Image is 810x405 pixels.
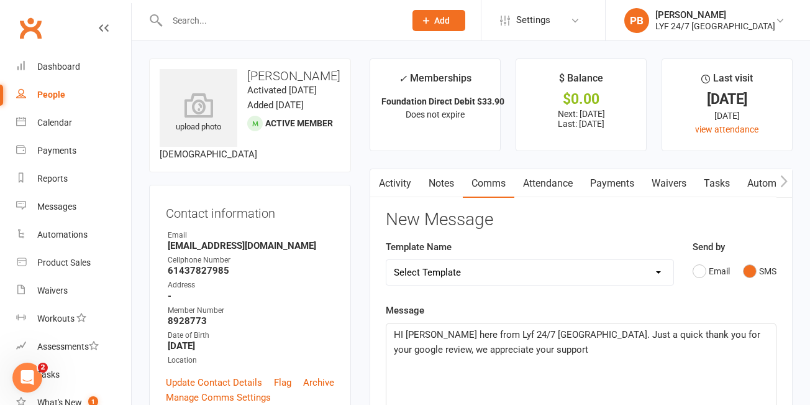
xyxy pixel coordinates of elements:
div: Messages [37,202,76,212]
div: Workouts [37,314,75,324]
div: Memberships [399,70,471,93]
button: Email [693,259,730,283]
a: Payments [16,137,131,165]
div: Date of Birth [168,330,334,342]
span: Add [434,16,450,26]
div: upload photo [160,93,237,134]
div: Last visit [701,70,753,93]
div: Address [168,279,334,291]
a: view attendance [695,124,758,134]
input: Search... [163,12,396,29]
div: [PERSON_NAME] [655,9,775,21]
div: $ Balance [559,70,603,93]
a: Calendar [16,109,131,137]
a: Automations [16,221,131,249]
div: $0.00 [527,93,635,106]
button: Add [412,10,465,31]
a: Attendance [514,169,581,198]
div: People [37,90,65,100]
div: Tasks [37,370,60,379]
div: Waivers [37,286,68,296]
a: Update Contact Details [166,375,262,390]
div: [DATE] [673,109,781,123]
a: Activity [370,169,420,198]
a: Clubworx [15,12,46,44]
span: HI [PERSON_NAME] here from Lyf 24/7 [GEOGRAPHIC_DATA]. Just a quick thank you for your google rev... [394,329,763,355]
div: Payments [37,146,76,156]
button: SMS [743,259,776,283]
label: Message [386,303,424,318]
a: Flag [274,375,291,390]
strong: 61437827985 [168,265,334,276]
a: Waivers [16,277,131,305]
strong: [EMAIL_ADDRESS][DOMAIN_NAME] [168,240,334,251]
a: Messages [16,193,131,221]
a: Assessments [16,333,131,361]
div: [DATE] [673,93,781,106]
div: Calendar [37,118,72,128]
div: Member Number [168,305,334,317]
span: 2 [38,363,48,373]
strong: Foundation Direct Debit $33.90 [381,96,504,106]
time: Activated [DATE] [247,85,317,96]
div: LYF 24/7 [GEOGRAPHIC_DATA] [655,21,775,32]
strong: 8928773 [168,315,334,327]
a: Archive [303,375,334,390]
div: Email [168,230,334,241]
a: Comms [463,169,514,198]
a: Manage Comms Settings [166,390,271,405]
div: Dashboard [37,62,80,72]
label: Send by [693,240,725,254]
span: Active member [265,118,333,128]
div: Product Sales [37,258,91,268]
span: Settings [516,6,550,34]
p: Next: [DATE] Last: [DATE] [527,109,635,129]
div: Reports [37,174,68,184]
iframe: Intercom live chat [12,363,42,393]
div: Automations [37,230,88,240]
div: Cellphone Number [168,254,334,266]
div: Assessments [37,342,99,351]
h3: Contact information [166,202,334,220]
strong: [DATE] [168,340,334,351]
h3: New Message [386,210,776,230]
a: Dashboard [16,53,131,81]
div: Location [168,355,334,366]
a: Product Sales [16,249,131,277]
h3: [PERSON_NAME] [160,69,340,83]
a: Payments [581,169,643,198]
i: ✓ [399,73,407,85]
span: [DEMOGRAPHIC_DATA] [160,149,257,160]
span: Does not expire [406,109,465,119]
a: Reports [16,165,131,193]
strong: - [168,291,334,302]
label: Template Name [386,240,452,254]
a: Tasks [16,361,131,389]
a: Workouts [16,305,131,333]
div: PB [624,8,649,33]
a: People [16,81,131,109]
time: Added [DATE] [247,100,304,111]
a: Waivers [643,169,695,198]
a: Tasks [695,169,739,198]
a: Notes [420,169,463,198]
